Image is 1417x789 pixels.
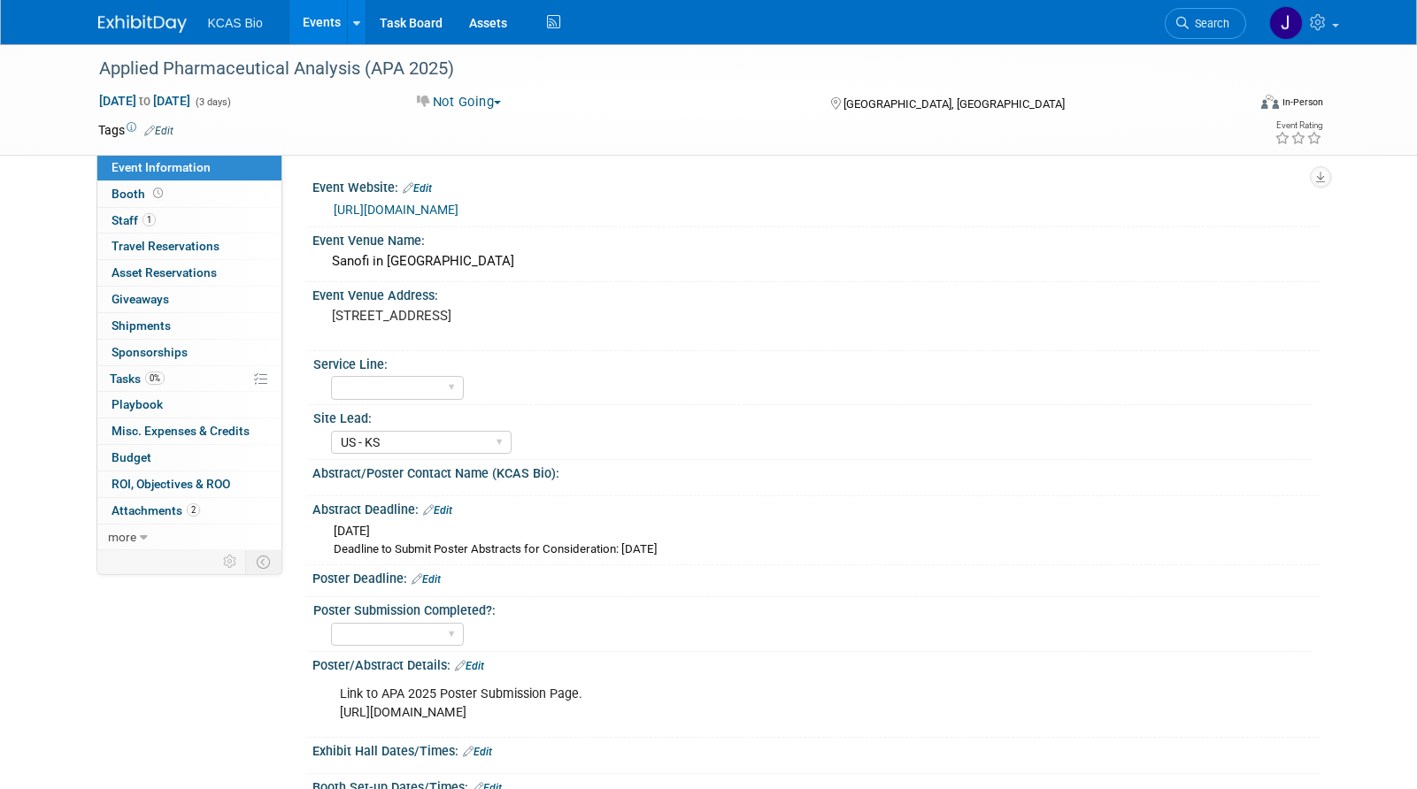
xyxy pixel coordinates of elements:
div: In-Person [1282,96,1323,109]
a: Edit [144,125,173,137]
span: Misc. Expenses & Credits [112,424,250,438]
img: ExhibitDay [98,15,187,33]
a: Asset Reservations [97,260,281,286]
div: Site Lead: [313,405,1312,427]
div: Event Rating [1275,121,1322,130]
span: ROI, Objectives & ROO [112,477,230,491]
td: Toggle Event Tabs [245,550,281,573]
span: Staff [112,213,156,227]
a: Edit [463,746,492,758]
a: Edit [455,660,484,672]
span: Shipments [112,318,171,333]
div: Applied Pharmaceutical Analysis (APA 2025) [93,53,1220,85]
a: Misc. Expenses & Credits [97,418,281,444]
span: Booth not reserved yet [150,187,166,200]
pre: [STREET_ADDRESS] [332,308,712,324]
a: Sponsorships [97,340,281,365]
span: Sponsorships [112,345,188,359]
span: [DATE] [DATE] [98,93,191,109]
span: Travel Reservations [112,239,219,253]
a: Tasks0% [97,366,281,392]
div: Event Website: [312,174,1320,197]
a: Search [1165,8,1246,39]
span: Playbook [112,397,163,411]
a: Shipments [97,313,281,339]
span: Giveaways [112,292,169,306]
span: to [136,94,153,108]
span: Budget [112,450,151,464]
a: Event Information [97,155,281,180]
span: Attachments [112,503,200,517]
span: Tasks [110,372,165,386]
span: Asset Reservations [112,265,217,280]
a: Playbook [97,392,281,417]
div: Link to APA 2025 Poster Submission Page. [URL][DOMAIN_NAME] [327,677,1125,730]
a: Staff1 [97,208,281,234]
div: Poster Submission Completed?: [313,597,1312,619]
a: ROI, Objectives & ROO [97,471,281,497]
div: Event Venue Address: [312,282,1320,304]
div: Exhibit Hall Dates/Times: [312,738,1320,761]
img: Jason Hannah [1269,6,1303,40]
img: Format-Inperson.png [1261,95,1279,109]
span: Booth [112,187,166,201]
div: Service Line: [313,351,1312,373]
a: Attachments2 [97,498,281,524]
div: Poster Deadline: [312,565,1320,588]
div: Poster/Abstract Details: [312,652,1320,675]
span: 2 [187,503,200,517]
a: Giveaways [97,287,281,312]
a: [URL][DOMAIN_NAME] [334,203,458,217]
span: more [108,530,136,544]
a: Edit [412,573,441,586]
td: Tags [98,121,173,139]
a: Edit [403,182,432,195]
div: Deadline to Submit Poster Abstracts for Consideration: [DATE] [334,541,1306,558]
a: Travel Reservations [97,234,281,259]
td: Personalize Event Tab Strip [215,550,246,573]
a: Edit [423,504,452,517]
a: Booth [97,181,281,207]
a: Budget [97,445,281,471]
a: more [97,525,281,550]
span: [DATE] [334,524,370,538]
span: KCAS Bio [208,16,263,30]
button: Not Going [411,93,508,111]
div: Abstract/Poster Contact Name (KCAS Bio): [312,460,1320,482]
div: Sanofi in [GEOGRAPHIC_DATA] [326,248,1306,275]
span: 1 [142,213,156,226]
span: Search [1189,17,1229,30]
span: (3 days) [194,96,231,108]
span: [GEOGRAPHIC_DATA], [GEOGRAPHIC_DATA] [843,97,1065,111]
span: Event Information [112,160,211,174]
div: Abstract Deadline: [312,496,1320,519]
div: Event Venue Name: [312,227,1320,249]
div: Event Format [1142,92,1324,119]
span: 0% [145,372,165,385]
